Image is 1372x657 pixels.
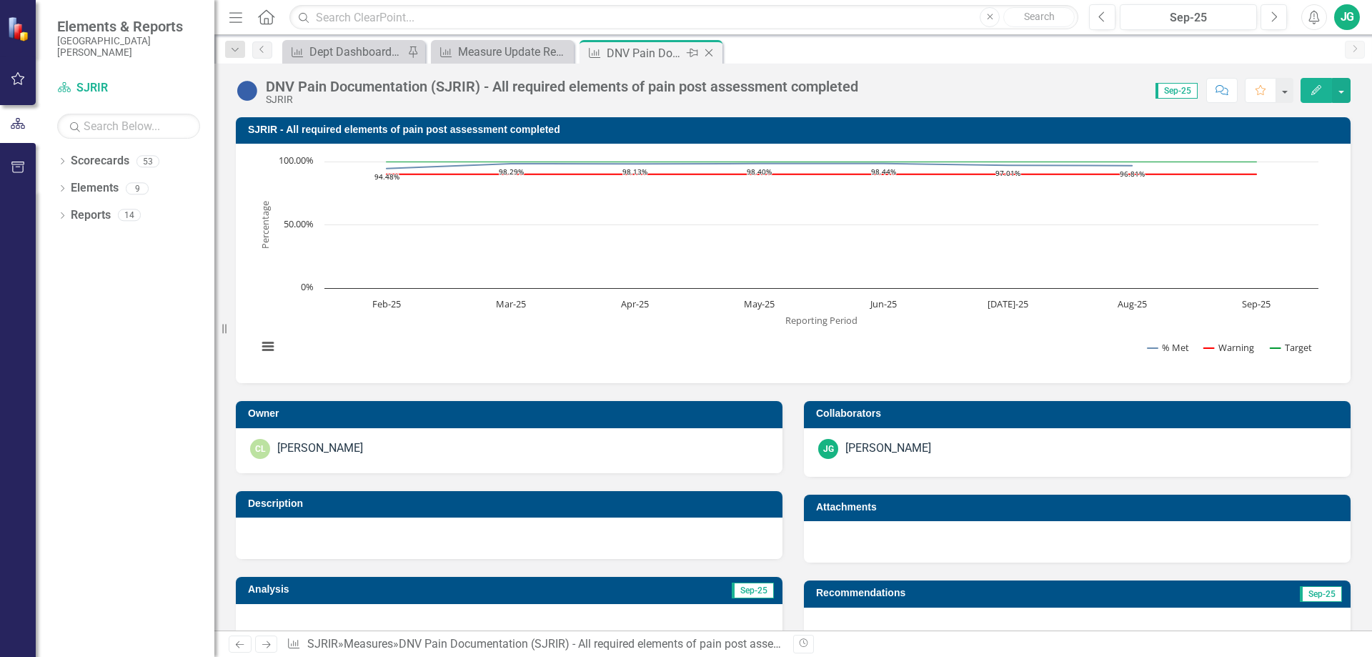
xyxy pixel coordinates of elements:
[286,43,404,61] a: Dept Dashboard (SJRIR) - DNV Pain Documentation (SJRIR): RN Reassessed After Administration
[384,159,1260,164] g: Target, line 3 of 3 with 8 data points.
[845,440,931,457] div: [PERSON_NAME]
[250,154,1326,369] svg: Interactive chart
[496,297,526,310] text: Mar-25
[1242,297,1271,310] text: Sep-25
[995,168,1020,178] text: 97.01%
[1120,4,1257,30] button: Sep-25
[816,588,1170,598] h3: Recommendations
[7,16,32,41] img: ClearPoint Strategy
[277,440,363,457] div: [PERSON_NAME]
[744,297,775,310] text: May-25
[248,124,1343,135] h3: SJRIR - All required elements of pain post assessment completed
[374,172,399,182] text: 94.48%
[1118,297,1147,310] text: Aug-25
[248,584,504,595] h3: Analysis
[1003,7,1075,27] button: Search
[259,201,272,249] text: Percentage
[622,167,647,177] text: 98.13%
[869,297,897,310] text: Jun-25
[126,182,149,194] div: 9
[499,167,524,177] text: 98.29%
[236,79,259,102] img: No Information
[1300,586,1342,602] span: Sep-25
[988,297,1028,310] text: [DATE]-25
[287,636,782,653] div: » »
[266,79,858,94] div: DNV Pain Documentation (SJRIR) - All required elements of pain post assessment completed
[816,408,1343,419] h3: Collaborators
[1024,11,1055,22] span: Search
[732,583,774,598] span: Sep-25
[307,637,338,651] a: SJRIR
[1204,341,1255,354] button: Show Warning
[279,154,314,167] text: 100.00%
[258,337,278,357] button: View chart menu, Chart
[458,43,570,61] div: Measure Update Report
[1334,4,1360,30] button: JG
[57,35,200,59] small: [GEOGRAPHIC_DATA][PERSON_NAME]
[372,297,401,310] text: Feb-25
[284,217,314,230] text: 50.00%
[434,43,570,61] a: Measure Update Report
[57,114,200,139] input: Search Below...
[309,43,404,61] div: Dept Dashboard (SJRIR) - DNV Pain Documentation (SJRIR): RN Reassessed After Administration
[607,44,683,62] div: DNV Pain Documentation (SJRIR) - All required elements of pain post assessment completed
[57,80,200,97] a: SJRIR
[71,180,119,197] a: Elements
[1148,341,1189,354] button: Show % Met
[248,498,775,509] h3: Description
[71,153,129,169] a: Scorecards
[250,439,270,459] div: CL
[248,408,775,419] h3: Owner
[399,637,866,651] div: DNV Pain Documentation (SJRIR) - All required elements of pain post assessment completed
[785,314,857,327] text: Reporting Period
[818,439,838,459] div: JG
[1155,83,1198,99] span: Sep-25
[266,94,858,105] div: SJRIR
[747,167,772,177] text: 98.40%
[118,209,141,222] div: 14
[1271,341,1313,354] button: Show Target
[301,280,314,293] text: 0%
[71,207,111,224] a: Reports
[344,637,393,651] a: Measures
[871,167,896,177] text: 98.44%
[816,502,1343,513] h3: Attachments
[136,155,159,167] div: 53
[289,5,1078,30] input: Search ClearPoint...
[621,297,649,310] text: Apr-25
[1120,169,1145,179] text: 96.81%
[250,154,1336,369] div: Chart. Highcharts interactive chart.
[57,18,200,35] span: Elements & Reports
[1125,9,1252,26] div: Sep-25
